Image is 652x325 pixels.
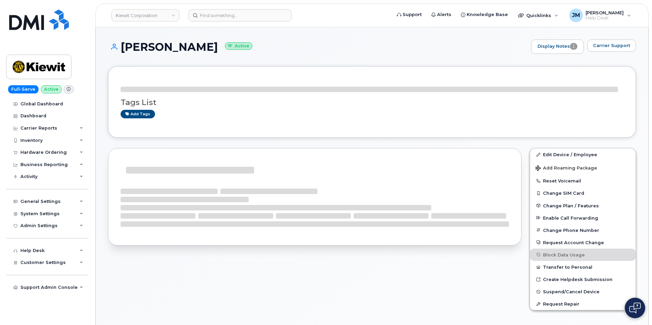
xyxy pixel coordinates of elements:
button: Change SIM Card [530,187,636,199]
a: Display Notes1 [531,40,584,54]
button: Reset Voicemail [530,175,636,187]
h3: Tags List [121,98,623,107]
button: Suspend/Cancel Device [530,285,636,298]
button: Enable Call Forwarding [530,212,636,224]
button: Carrier Support [587,40,636,52]
button: Request Account Change [530,236,636,249]
a: Edit Device / Employee [530,148,636,161]
span: Carrier Support [593,42,630,49]
small: Active [225,42,252,50]
button: Add Roaming Package [530,161,636,175]
button: Block Data Usage [530,249,636,261]
span: Enable Call Forwarding [543,215,598,220]
a: Create Helpdesk Submission [530,273,636,285]
a: Add tags [121,110,155,118]
img: Open chat [629,302,641,313]
span: Add Roaming Package [535,165,597,172]
button: Change Phone Number [530,224,636,236]
span: 1 [570,43,577,50]
button: Request Repair [530,298,636,310]
button: Change Plan / Features [530,200,636,212]
button: Transfer to Personal [530,261,636,273]
span: Change Plan / Features [543,203,599,208]
span: Suspend/Cancel Device [543,289,600,294]
h1: [PERSON_NAME] [108,41,528,53]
